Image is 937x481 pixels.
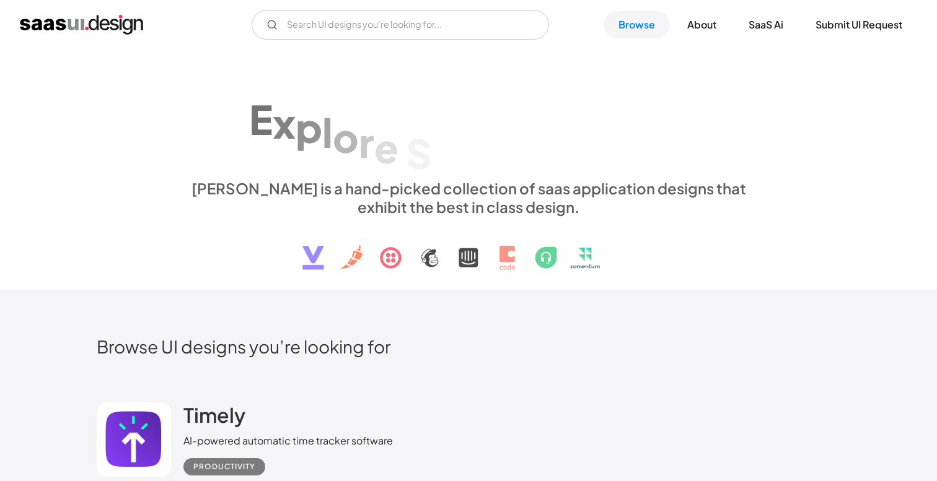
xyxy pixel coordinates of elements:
h2: Browse UI designs you’re looking for [97,336,840,357]
input: Search UI designs you're looking for... [252,10,549,40]
form: Email Form [252,10,549,40]
a: Timely [183,402,245,433]
div: o [333,113,359,161]
img: text, icon, saas logo [281,216,656,280]
a: SaaS Ai [734,11,798,38]
div: l [322,108,333,156]
a: home [20,15,143,35]
div: e [374,124,398,171]
h2: Timely [183,402,245,427]
a: About [672,11,731,38]
div: x [273,99,296,147]
div: E [249,95,273,143]
h1: Explore SaaS UI design patterns & interactions. [183,71,754,167]
div: [PERSON_NAME] is a hand-picked collection of saas application designs that exhibit the best in cl... [183,179,754,216]
a: Browse [604,11,670,38]
div: S [406,129,431,177]
a: Submit UI Request [801,11,917,38]
div: p [296,103,322,151]
div: AI-powered automatic time tracker software [183,433,393,448]
div: Productivity [193,459,255,474]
